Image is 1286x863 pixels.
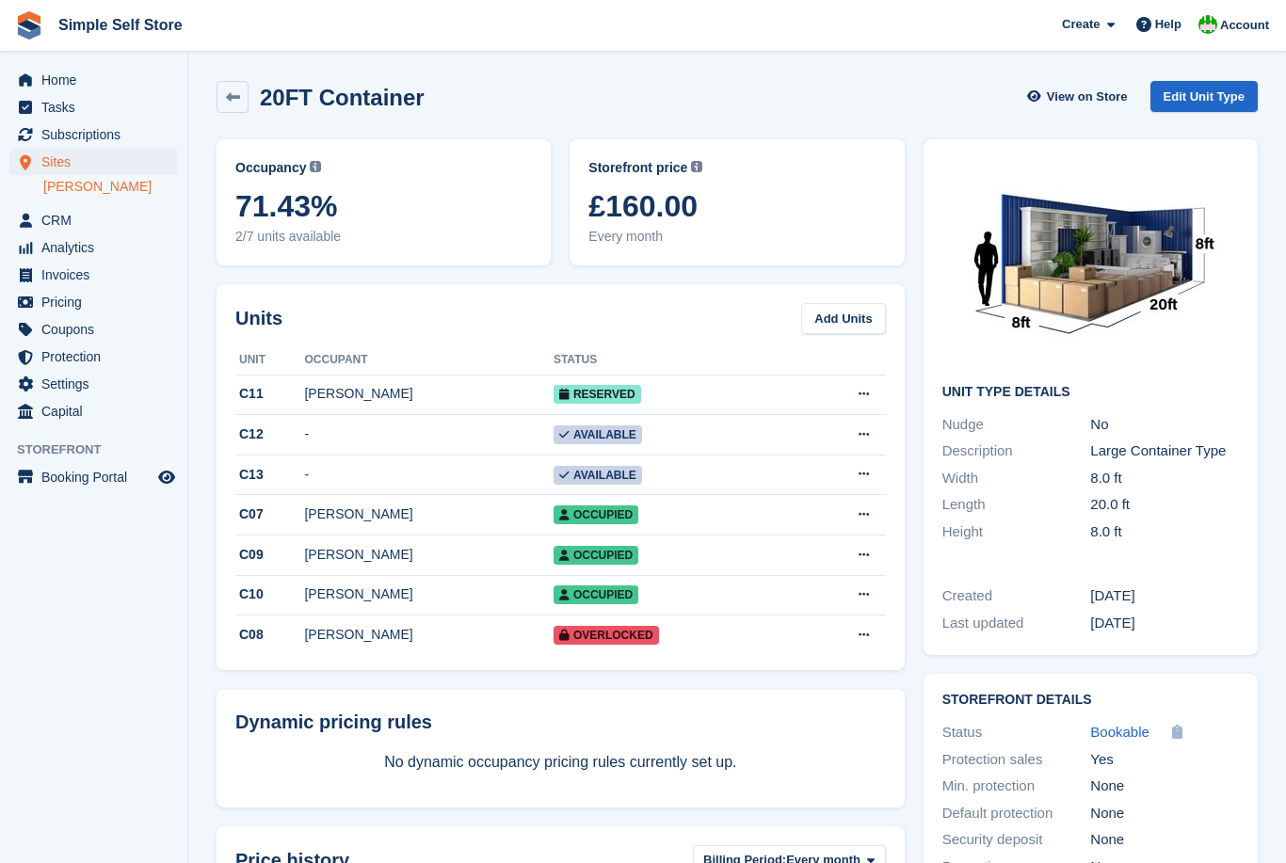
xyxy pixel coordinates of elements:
[235,584,304,604] div: C10
[1025,81,1135,112] a: View on Store
[9,67,178,93] a: menu
[942,613,1091,634] div: Last updated
[9,207,178,233] a: menu
[17,440,187,459] span: Storefront
[304,504,553,524] div: [PERSON_NAME]
[43,178,178,196] a: [PERSON_NAME]
[1090,521,1239,543] div: 8.0 ft
[41,149,154,175] span: Sites
[260,85,425,110] h2: 20FT Container
[51,9,190,40] a: Simple Self Store
[554,466,642,485] span: Available
[942,803,1091,824] div: Default protection
[554,585,638,604] span: Occupied
[41,262,154,288] span: Invoices
[41,464,154,490] span: Booking Portal
[554,345,796,376] th: Status
[235,158,306,178] span: Occupancy
[9,234,178,261] a: menu
[942,722,1091,743] div: Status
[304,455,553,495] td: -
[9,316,178,343] a: menu
[41,121,154,148] span: Subscriptions
[41,234,154,261] span: Analytics
[554,425,642,444] span: Available
[9,344,178,370] a: menu
[554,626,659,645] span: Overlocked
[942,693,1239,708] h2: Storefront Details
[942,749,1091,771] div: Protection sales
[1220,16,1269,35] span: Account
[554,546,638,565] span: Occupied
[15,11,43,40] img: stora-icon-8386f47178a22dfd0bd8f6a31ec36ba5ce8667c1dd55bd0f319d3a0aa187defe.svg
[1062,15,1100,34] span: Create
[235,189,532,223] span: 71.43%
[1155,15,1182,34] span: Help
[310,161,321,172] img: icon-info-grey-7440780725fd019a000dd9b08b2336e03edf1995a4989e88bcd33f0948082b44.svg
[1150,81,1258,112] a: Edit Unit Type
[1090,724,1149,740] span: Bookable
[554,385,641,404] span: Reserved
[1090,440,1239,462] div: Large Container Type
[155,466,178,488] a: Preview store
[9,262,178,288] a: menu
[235,384,304,404] div: C11
[304,545,553,565] div: [PERSON_NAME]
[1090,468,1239,489] div: 8.0 ft
[235,345,304,376] th: Unit
[9,371,178,397] a: menu
[942,468,1091,489] div: Width
[9,398,178,424] a: menu
[304,584,553,604] div: [PERSON_NAME]
[235,545,304,565] div: C09
[942,385,1239,400] h2: Unit Type details
[41,67,154,93] span: Home
[942,521,1091,543] div: Height
[9,149,178,175] a: menu
[942,414,1091,436] div: Nudge
[41,289,154,315] span: Pricing
[1090,749,1239,771] div: Yes
[235,625,304,645] div: C08
[1090,829,1239,851] div: None
[691,161,702,172] img: icon-info-grey-7440780725fd019a000dd9b08b2336e03edf1995a4989e88bcd33f0948082b44.svg
[304,384,553,404] div: [PERSON_NAME]
[235,504,304,524] div: C07
[1090,494,1239,516] div: 20.0 ft
[554,505,638,524] span: Occupied
[1090,722,1149,743] a: Bookable
[1090,585,1239,607] div: [DATE]
[235,708,886,736] div: Dynamic pricing rules
[9,94,178,120] a: menu
[1090,414,1239,436] div: No
[1047,88,1128,106] span: View on Store
[942,585,1091,607] div: Created
[9,464,178,490] a: menu
[942,494,1091,516] div: Length
[1090,803,1239,824] div: None
[942,775,1091,797] div: Min. protection
[588,227,885,247] span: Every month
[41,207,154,233] span: CRM
[41,398,154,424] span: Capital
[1090,613,1239,634] div: [DATE]
[1198,15,1217,34] img: David McCutcheon
[235,751,886,774] p: No dynamic occupancy pricing rules currently set up.
[304,625,553,645] div: [PERSON_NAME]
[304,415,553,455] td: -
[9,289,178,315] a: menu
[942,829,1091,851] div: Security deposit
[949,158,1231,370] img: 20-ft-container%20(1).jpg
[588,158,687,178] span: Storefront price
[41,94,154,120] span: Tasks
[41,316,154,343] span: Coupons
[235,304,282,332] h2: Units
[41,344,154,370] span: Protection
[235,424,304,444] div: C12
[801,303,885,334] a: Add Units
[942,440,1091,462] div: Description
[235,227,532,247] span: 2/7 units available
[588,189,885,223] span: £160.00
[9,121,178,148] a: menu
[1090,775,1239,797] div: None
